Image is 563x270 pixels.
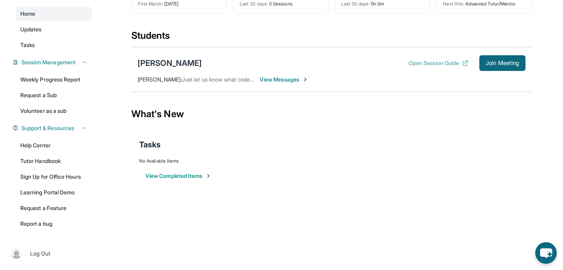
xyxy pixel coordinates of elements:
span: Last 30 days : [341,1,369,7]
a: Tutor Handbook [16,154,92,168]
span: | [25,249,27,258]
span: View Messages [260,76,308,83]
span: Tasks [20,41,35,49]
a: Learning Portal Demo [16,185,92,199]
button: Session Management [18,58,88,66]
div: No Available Items [139,158,524,164]
div: Students [131,29,532,47]
span: First Match : [138,1,163,7]
a: Report a bug [16,217,92,231]
a: |Log Out [8,245,92,262]
a: Request a Feature [16,201,92,215]
span: Home [20,10,35,18]
span: Support & Resources [22,124,74,132]
span: Tasks [139,139,161,150]
span: Last 30 days : [240,1,268,7]
button: Support & Resources [18,124,88,132]
span: Log Out [30,250,50,257]
span: Join Meeting [486,61,519,65]
a: Tasks [16,38,92,52]
a: Help Center [16,138,92,152]
a: Home [16,7,92,21]
a: Sign Up for Office Hours [16,170,92,184]
button: View Completed Items [145,172,212,180]
img: user-img [11,248,22,259]
span: Session Management [22,58,76,66]
a: Request a Sub [16,88,92,102]
button: Open Session Guide [409,59,468,67]
span: Next title : [443,1,464,7]
img: Chevron-Right [302,76,308,83]
a: Weekly Progress Report [16,72,92,87]
div: [PERSON_NAME] [138,58,202,69]
span: Updates [20,25,42,33]
button: Join Meeting [479,55,525,71]
a: Updates [16,22,92,36]
a: Volunteer as a sub [16,104,92,118]
div: What's New [131,97,532,131]
span: [PERSON_NAME] : [138,76,182,83]
span: Just let us know what code we need to use to start session [182,76,329,83]
button: chat-button [535,242,557,264]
